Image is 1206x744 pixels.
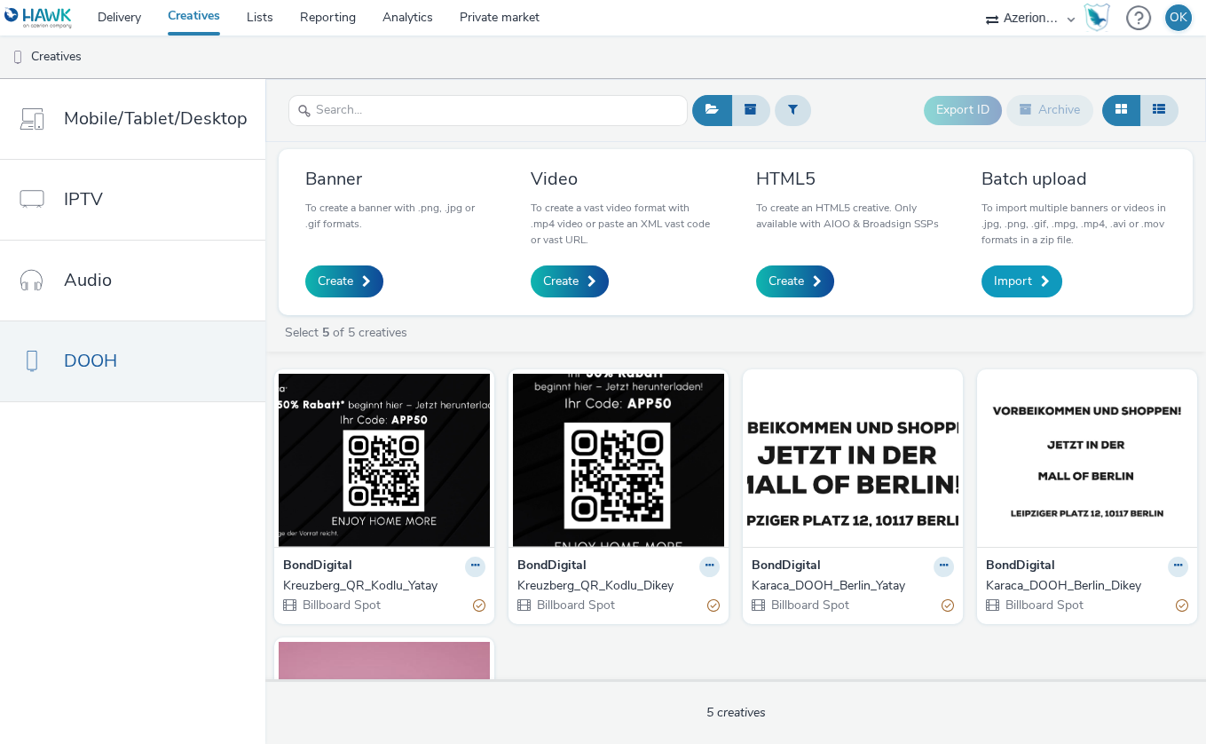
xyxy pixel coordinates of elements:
[535,597,615,613] span: Billboard Spot
[305,167,490,191] h3: Banner
[994,273,1032,290] span: Import
[517,577,713,595] div: Kreuzberg_QR_Kodlu_Dikey
[1006,95,1093,125] button: Archive
[752,577,954,595] a: Karaca_DOOH_Berlin_Yatay
[1176,597,1188,615] div: Partially valid
[756,200,941,232] p: To create an HTML5 creative. Only available with AIOO & Broadsign SSPs
[986,557,1055,577] strong: BondDigital
[981,200,1166,248] p: To import multiple banners or videos in .jpg, .png, .gif, .mpg, .mp4, .avi or .mov formats in a z...
[283,557,352,577] strong: BondDigital
[1004,597,1084,613] span: Billboard Spot
[942,597,954,615] div: Partially valid
[301,597,381,613] span: Billboard Spot
[531,265,609,297] a: Create
[756,167,941,191] h3: HTML5
[517,557,587,577] strong: BondDigital
[64,186,103,212] span: IPTV
[318,273,353,290] span: Create
[64,106,248,131] span: Mobile/Tablet/Desktop
[288,95,688,126] input: Search...
[531,200,715,248] p: To create a vast video format with .mp4 video or paste an XML vast code or vast URL.
[981,374,1193,547] img: Karaca_DOOH_Berlin_Dikey visual
[752,557,821,577] strong: BondDigital
[707,597,720,615] div: Partially valid
[283,577,478,595] div: Kreuzberg_QR_Kodlu_Yatay
[513,374,724,547] img: Kreuzberg_QR_Kodlu_Dikey visual
[64,348,117,374] span: DOOH
[986,577,1188,595] a: Karaca_DOOH_Berlin_Dikey
[531,167,715,191] h3: Video
[283,577,485,595] a: Kreuzberg_QR_Kodlu_Yatay
[64,267,112,293] span: Audio
[769,273,804,290] span: Create
[4,7,73,29] img: undefined Logo
[924,96,1002,124] button: Export ID
[706,704,766,721] span: 5 creatives
[769,597,849,613] span: Billboard Spot
[322,324,329,341] strong: 5
[981,265,1062,297] a: Import
[981,167,1166,191] h3: Batch upload
[543,273,579,290] span: Create
[986,577,1181,595] div: Karaca_DOOH_Berlin_Dikey
[517,577,720,595] a: Kreuzberg_QR_Kodlu_Dikey
[279,374,490,547] img: Kreuzberg_QR_Kodlu_Yatay visual
[9,49,27,67] img: dooh
[305,265,383,297] a: Create
[305,200,490,232] p: To create a banner with .png, .jpg or .gif formats.
[1084,4,1110,32] img: Hawk Academy
[1102,95,1140,125] button: Grid
[1170,4,1187,31] div: OK
[1084,4,1117,32] a: Hawk Academy
[1139,95,1178,125] button: Table
[747,374,958,547] img: Karaca_DOOH_Berlin_Yatay visual
[752,577,947,595] div: Karaca_DOOH_Berlin_Yatay
[756,265,834,297] a: Create
[283,324,414,341] a: Select of 5 creatives
[473,597,485,615] div: Partially valid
